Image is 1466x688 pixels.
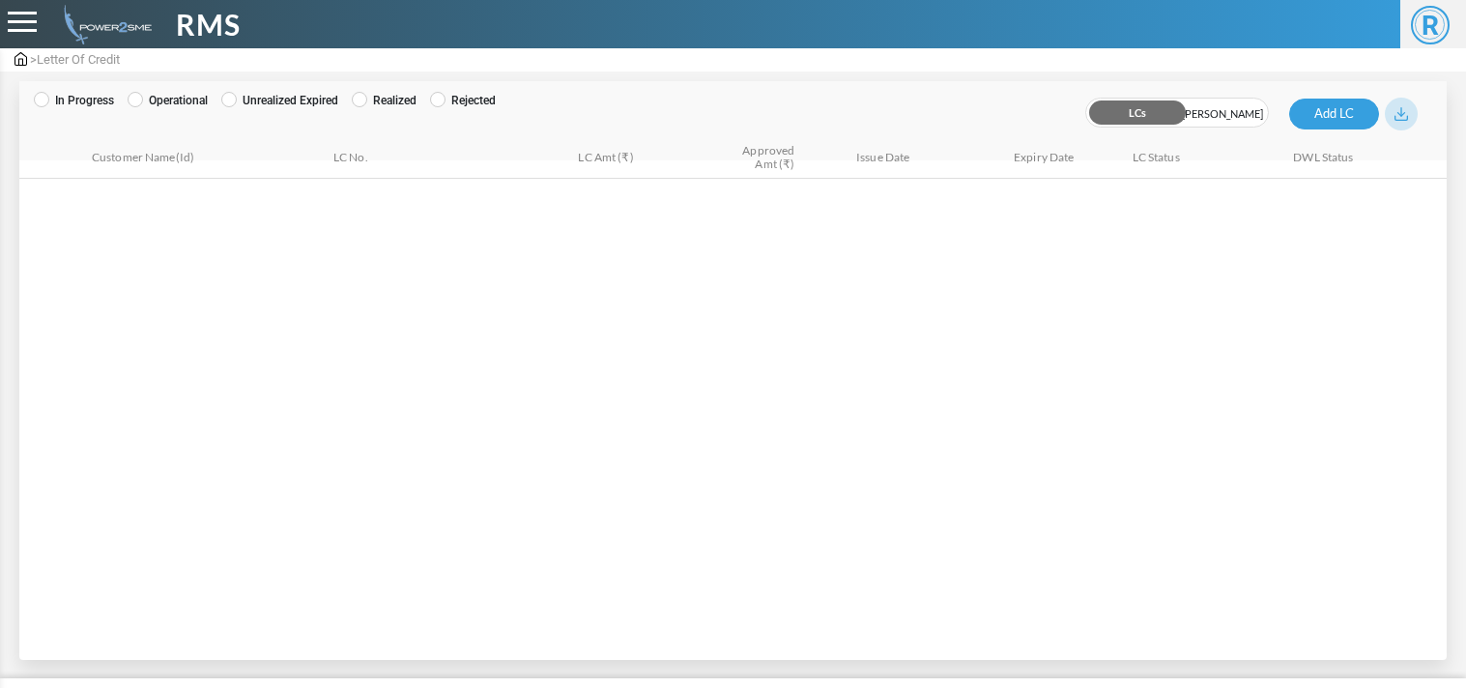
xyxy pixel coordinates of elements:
[326,137,480,179] th: LC No.
[221,92,338,109] label: Unrealized Expired
[1289,99,1379,129] button: Add LC
[1125,137,1286,179] th: LC Status
[1394,107,1408,121] img: download_blue.svg
[84,137,326,179] th: Customer Name(Id)
[963,137,1125,179] th: Expiry Date
[14,52,27,66] img: admin
[1411,6,1450,44] span: R
[1177,99,1268,129] span: [PERSON_NAME]
[480,137,642,179] th: LC Amt (₹)
[642,137,803,179] th: Approved Amt (₹)
[128,92,208,109] label: Operational
[56,5,152,44] img: admin
[34,92,114,109] label: In Progress
[1285,137,1447,179] th: DWL Status
[802,137,963,179] th: Issue Date
[430,92,496,109] label: Rejected
[352,92,417,109] label: Realized
[1086,99,1177,129] span: LCs
[37,52,120,67] span: Letter Of Credit
[176,3,241,46] span: RMS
